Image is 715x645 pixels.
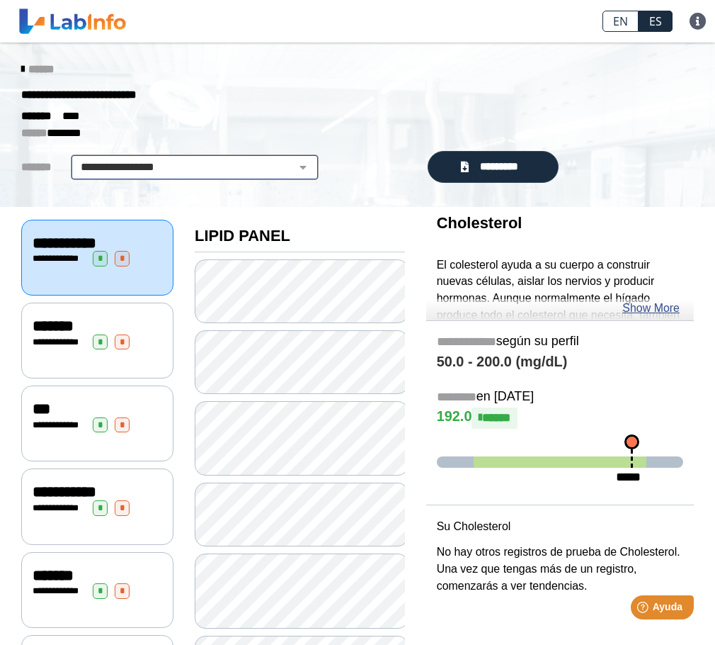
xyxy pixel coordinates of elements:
[437,389,683,405] h5: en [DATE]
[602,11,639,32] a: EN
[622,300,680,317] a: Show More
[639,11,673,32] a: ES
[437,408,683,429] h4: 192.0
[437,544,683,595] p: No hay otros registros de prueba de Cholesterol. Una vez que tengas más de un registro, comenzará...
[437,334,683,350] h5: según su perfil
[437,354,683,371] h4: 50.0 - 200.0 (mg/dL)
[195,227,290,245] b: LIPID PANEL
[589,590,699,629] iframe: Help widget launcher
[437,257,683,528] p: El colesterol ayuda a su cuerpo a construir nuevas células, aislar los nervios y producir hormona...
[437,518,683,535] p: Su Cholesterol
[437,214,522,232] b: Cholesterol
